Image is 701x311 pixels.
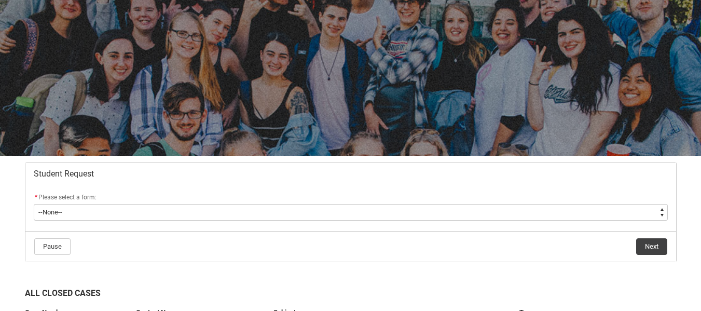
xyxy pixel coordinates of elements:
abbr: required [35,194,37,201]
span: Please select a form: [38,194,97,201]
article: Redu_Student_Request flow [25,162,677,262]
button: Pause [34,238,71,255]
h2: All Closed Cases [25,287,677,303]
button: Next [636,238,667,255]
span: Student Request [34,169,94,179]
